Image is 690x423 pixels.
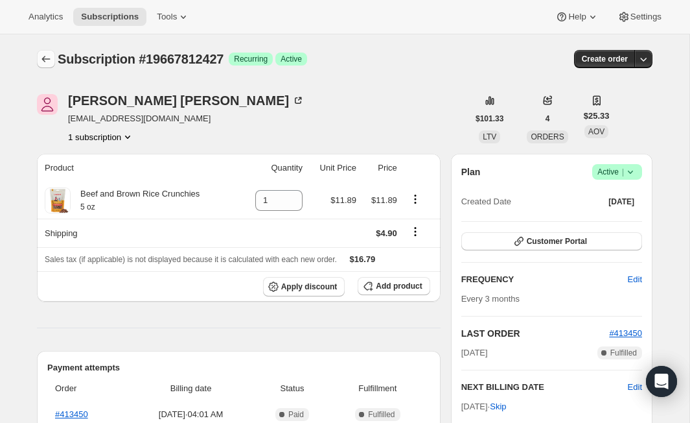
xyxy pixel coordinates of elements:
[47,361,430,374] h2: Payment attempts
[234,54,268,64] span: Recurring
[68,130,134,143] button: Product actions
[609,327,642,340] button: #413450
[58,52,224,66] span: Subscription #19667812427
[461,195,511,208] span: Created Date
[68,94,305,107] div: [PERSON_NAME] [PERSON_NAME]
[29,12,63,22] span: Analytics
[130,408,251,421] span: [DATE] · 04:01 AM
[538,110,558,128] button: 4
[73,8,146,26] button: Subscriptions
[71,187,200,213] div: Beef and Brown Rice Crunchies
[368,409,395,420] span: Fulfilled
[21,8,71,26] button: Analytics
[81,12,139,22] span: Subscriptions
[288,409,304,420] span: Paid
[608,197,634,207] span: [DATE]
[306,154,360,182] th: Unit Price
[130,382,251,395] span: Billing date
[376,281,422,291] span: Add product
[483,132,496,141] span: LTV
[461,165,481,178] h2: Plan
[37,50,55,68] button: Subscriptions
[568,12,586,22] span: Help
[333,382,422,395] span: Fulfillment
[468,110,511,128] button: $101.33
[263,277,345,296] button: Apply discount
[281,282,338,292] span: Apply discount
[461,381,628,394] h2: NEXT BILLING DATE
[628,381,642,394] button: Edit
[546,114,550,124] span: 4
[646,366,677,397] div: Open Intercom Messenger
[610,348,637,358] span: Fulfilled
[281,54,302,64] span: Active
[609,328,642,338] a: #413450
[588,127,604,136] span: AOV
[582,54,628,64] span: Create order
[80,202,95,211] small: 5 oz
[45,187,71,213] img: product img
[68,112,305,125] span: [EMAIL_ADDRESS][DOMAIN_NAME]
[461,402,507,411] span: [DATE] ·
[574,50,636,68] button: Create order
[461,327,610,340] h2: LAST ORDER
[55,409,88,419] a: #413450
[405,224,426,239] button: Shipping actions
[149,8,198,26] button: Tools
[330,195,356,205] span: $11.89
[531,132,564,141] span: ORDERS
[360,154,401,182] th: Price
[240,154,306,182] th: Quantity
[476,114,503,124] span: $101.33
[376,228,397,238] span: $4.90
[461,232,642,250] button: Customer Portal
[47,374,126,403] th: Order
[597,165,637,178] span: Active
[601,193,642,211] button: [DATE]
[461,346,488,359] span: [DATE]
[157,12,177,22] span: Tools
[461,294,520,304] span: Every 3 months
[490,400,506,413] span: Skip
[37,94,58,115] span: Jennifer Bannister
[259,382,325,395] span: Status
[350,254,376,264] span: $16.79
[620,269,650,290] button: Edit
[37,219,240,247] th: Shipping
[547,8,606,26] button: Help
[358,277,430,295] button: Add product
[37,154,240,182] th: Product
[371,195,397,205] span: $11.89
[584,110,610,123] span: $25.33
[630,12,661,22] span: Settings
[622,167,624,177] span: |
[527,236,587,247] span: Customer Portal
[482,396,514,417] button: Skip
[628,273,642,286] span: Edit
[405,192,426,206] button: Product actions
[461,273,628,286] h2: FREQUENCY
[45,255,337,264] span: Sales tax (if applicable) is not displayed because it is calculated with each new order.
[610,8,669,26] button: Settings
